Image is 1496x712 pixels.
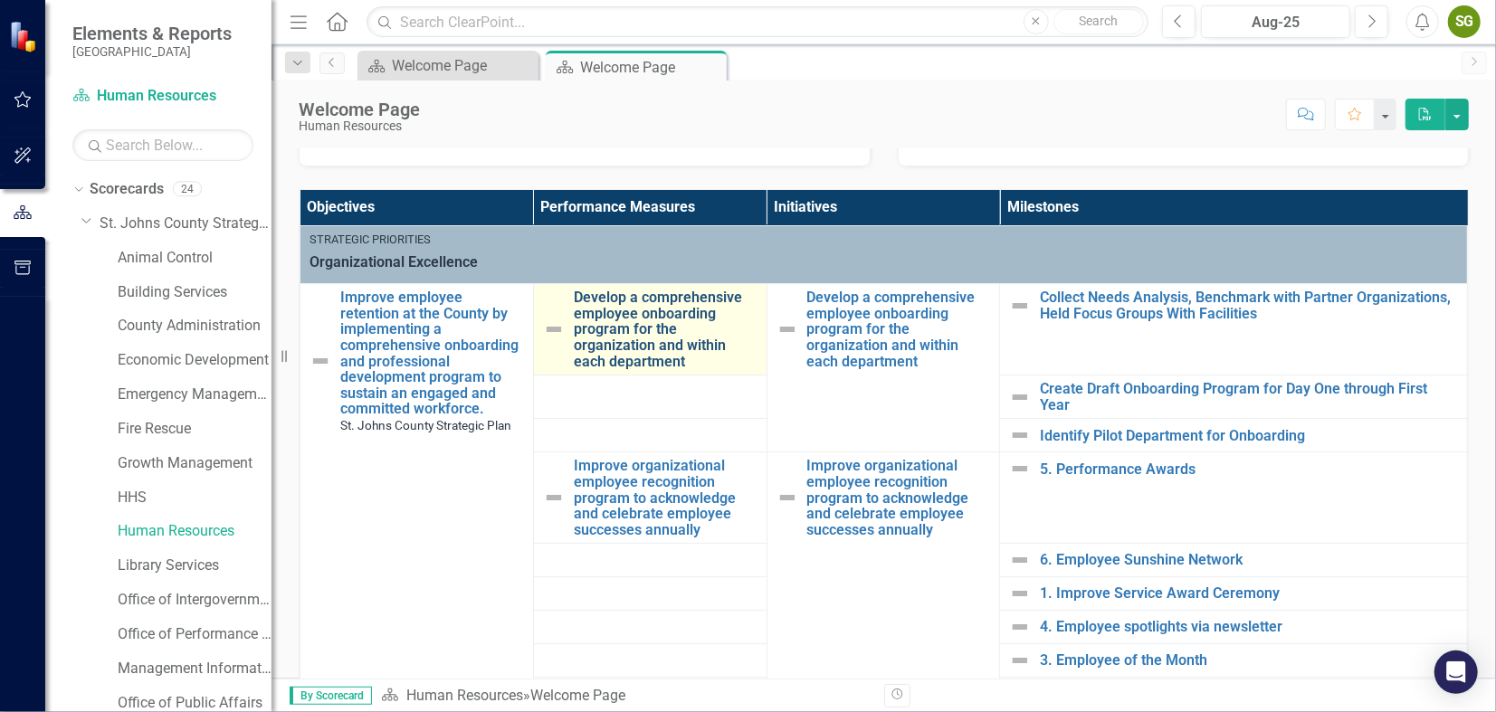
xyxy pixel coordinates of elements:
[1009,295,1031,317] img: Not Defined
[1040,652,1458,669] a: 3. Employee of the Month
[118,555,272,576] a: Library Services
[574,458,758,537] a: Improve organizational employee recognition program to acknowledge and celebrate employee success...
[299,119,420,133] div: Human Resources
[1009,424,1031,446] img: Not Defined
[118,384,272,405] a: Emergency Management
[118,624,272,645] a: Office of Performance & Transparency
[392,54,534,77] div: Welcome Page
[777,318,798,340] img: Not Defined
[1000,678,1468,711] td: Double-Click to Edit Right Click for Context Menu
[299,100,420,119] div: Welcome Page
[1040,461,1458,478] a: 5. Performance Awards
[543,318,565,340] img: Not Defined
[574,290,758,369] a: Develop a comprehensive employee onboarding program for the organization and within each department
[381,686,871,707] div: »
[580,56,722,79] div: Welcome Page
[367,6,1148,38] input: Search ClearPoint...
[1040,290,1458,321] a: Collect Needs Analysis, Benchmark with Partner Organizations, Held Focus Groups With Facilities
[1040,428,1458,444] a: Identify Pilot Department for Onboarding
[1000,375,1468,419] td: Double-Click to Edit Right Click for Context Menu
[90,179,164,200] a: Scorecards
[340,290,524,417] a: Improve employee retention at the County by implementing a comprehensive onboarding and professio...
[1053,9,1144,34] button: Search
[1000,284,1468,375] td: Double-Click to Edit Right Click for Context Menu
[1079,14,1118,28] span: Search
[72,44,232,59] small: [GEOGRAPHIC_DATA]
[72,129,253,161] input: Search Below...
[767,284,1000,452] td: Double-Click to Edit Right Click for Context Menu
[533,452,767,544] td: Double-Click to Edit Right Click for Context Menu
[118,488,272,508] a: HHS
[777,487,798,508] img: Not Defined
[1207,12,1344,33] div: Aug-25
[543,487,565,508] img: Not Defined
[118,282,272,303] a: Building Services
[340,418,511,432] span: St. Johns County Strategic Plan
[530,687,625,704] div: Welcome Page
[118,590,272,611] a: Office of Intergovernmental Affairs
[1000,644,1468,678] td: Double-Click to Edit Right Click for Context Menu
[807,290,991,369] a: Develop a comprehensive employee onboarding program for the organization and within each department
[1009,386,1031,408] img: Not Defined
[72,23,232,44] span: Elements & Reports
[1040,585,1458,602] a: 1. Improve Service Award Ceremony
[1009,616,1031,638] img: Not Defined
[118,521,272,542] a: Human Resources
[9,21,41,52] img: ClearPoint Strategy
[406,687,523,704] a: Human Resources
[72,86,253,107] a: Human Resources
[118,453,272,474] a: Growth Management
[310,232,1458,248] div: Strategic Priorities
[1000,577,1468,611] td: Double-Click to Edit Right Click for Context Menu
[118,248,272,269] a: Animal Control
[1434,650,1478,694] div: Open Intercom Messenger
[1040,381,1458,413] a: Create Draft Onboarding Program for Day One through First Year
[1000,544,1468,577] td: Double-Click to Edit Right Click for Context Menu
[1009,549,1031,571] img: Not Defined
[290,687,372,705] span: By Scorecard
[118,419,272,440] a: Fire Rescue
[310,350,331,372] img: Not Defined
[807,458,991,537] a: Improve organizational employee recognition program to acknowledge and celebrate employee success...
[1448,5,1481,38] button: SG
[767,452,1000,711] td: Double-Click to Edit Right Click for Context Menu
[362,54,534,77] a: Welcome Page
[1000,452,1468,544] td: Double-Click to Edit Right Click for Context Menu
[173,182,202,197] div: 24
[118,350,272,371] a: Economic Development
[1009,458,1031,479] img: Not Defined
[1000,419,1468,452] td: Double-Click to Edit Right Click for Context Menu
[310,252,1458,273] span: Organizational Excellence
[118,659,272,679] a: Management Information Systems
[118,316,272,337] a: County Administration
[1009,583,1031,604] img: Not Defined
[1040,619,1458,635] a: 4. Employee spotlights via newsletter
[1040,552,1458,568] a: 6. Employee Sunshine Network
[1201,5,1350,38] button: Aug-25
[100,214,272,234] a: St. Johns County Strategic Plan
[533,284,767,375] td: Double-Click to Edit Right Click for Context Menu
[1000,611,1468,644] td: Double-Click to Edit Right Click for Context Menu
[1009,650,1031,671] img: Not Defined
